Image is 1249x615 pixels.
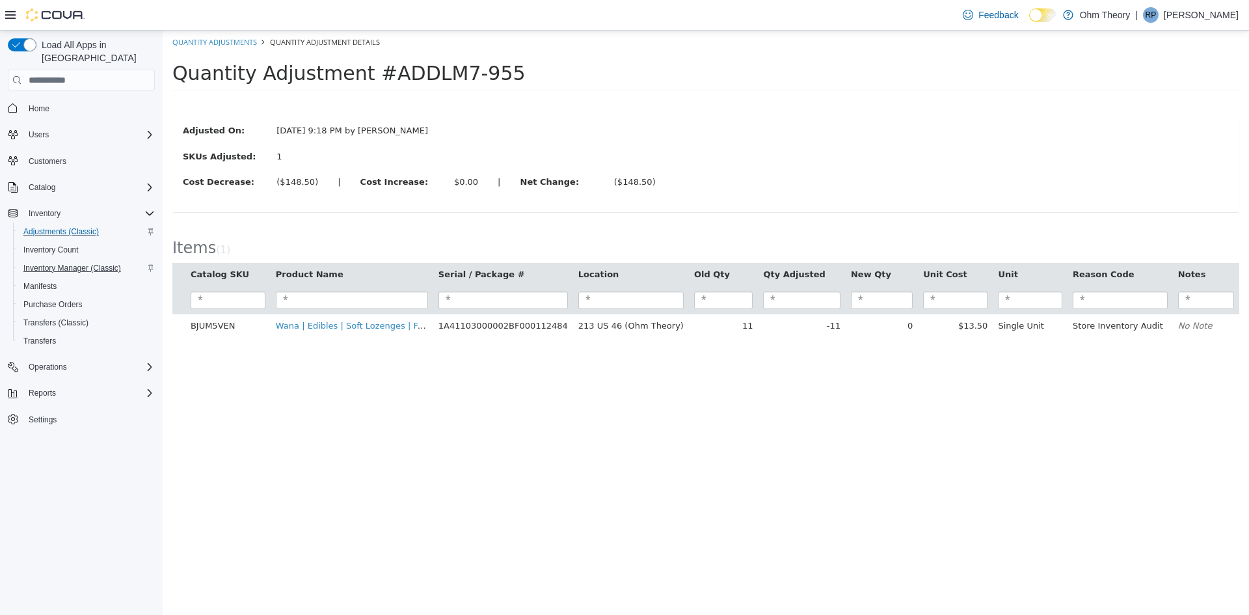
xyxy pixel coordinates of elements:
[531,238,570,251] button: Old Qty
[23,281,57,292] span: Manifests
[688,238,731,251] button: New Qty
[23,245,79,255] span: Inventory Count
[29,103,49,114] span: Home
[18,279,62,294] a: Manifests
[23,180,155,195] span: Catalog
[23,336,56,346] span: Transfers
[29,208,60,219] span: Inventory
[23,127,155,143] span: Users
[325,145,347,158] label: |
[29,362,67,372] span: Operations
[13,241,160,259] button: Inventory Count
[23,206,66,221] button: Inventory
[18,260,155,276] span: Inventory Manager (Classic)
[10,145,104,158] label: Cost Decrease:
[57,213,64,225] span: 1
[1164,7,1239,23] p: [PERSON_NAME]
[13,295,160,314] button: Purchase Orders
[18,315,155,331] span: Transfers (Classic)
[53,213,68,225] small: ( )
[23,100,155,116] span: Home
[18,297,88,312] a: Purchase Orders
[18,297,155,312] span: Purchase Orders
[830,284,905,307] td: Single Unit
[958,2,1023,28] a: Feedback
[13,332,160,350] button: Transfers
[1015,290,1050,300] em: No Note
[1135,7,1138,23] p: |
[348,145,442,158] label: Net Change:
[1015,238,1045,251] button: Notes
[23,127,54,143] button: Users
[13,277,160,295] button: Manifests
[905,284,1010,307] td: Store Inventory Audit
[13,314,160,332] button: Transfers (Classic)
[28,238,89,251] button: Catalog SKU
[23,153,155,169] span: Customers
[36,38,155,64] span: Load All Apps in [GEOGRAPHIC_DATA]
[1143,7,1159,23] div: Romeo Patel
[760,238,807,251] button: Unit Cost
[23,385,155,401] span: Reports
[23,263,121,273] span: Inventory Manager (Classic)
[600,238,665,251] button: Qty Adjusted
[3,178,160,197] button: Catalog
[291,145,316,158] div: $0.00
[18,224,155,239] span: Adjustments (Classic)
[13,259,160,277] button: Inventory Manager (Classic)
[23,154,72,169] a: Customers
[3,358,160,376] button: Operations
[3,126,160,144] button: Users
[451,145,493,158] div: ($148.50)
[271,284,410,307] td: 1A41103000002BF000112484
[188,145,282,158] label: Cost Increase:
[107,7,217,16] span: Quantity Adjustment Details
[23,359,155,375] span: Operations
[1029,22,1030,23] span: Dark Mode
[23,206,155,221] span: Inventory
[18,333,155,349] span: Transfers
[978,8,1018,21] span: Feedback
[276,238,365,251] button: Serial / Package #
[3,204,160,223] button: Inventory
[113,238,183,251] button: Product Name
[23,385,61,401] button: Reports
[10,7,94,16] a: Quantity Adjustments
[18,333,61,349] a: Transfers
[10,94,104,107] label: Adjusted On:
[23,411,155,428] span: Settings
[18,315,94,331] a: Transfers (Classic)
[23,101,55,116] a: Home
[18,242,84,258] a: Inventory Count
[1080,7,1131,23] p: Ohm Theory
[1146,7,1157,23] span: RP
[29,130,49,140] span: Users
[3,152,160,171] button: Customers
[683,284,755,307] td: 0
[8,93,155,463] nav: Complex example
[29,415,57,425] span: Settings
[10,31,363,54] span: Quantity Adjustment #ADDLM7-955
[18,279,155,294] span: Manifests
[113,290,462,300] a: Wana | Edibles | Soft Lozenges | Fast Asleep Dream [PERSON_NAME]| 10pk/100mg
[23,359,72,375] button: Operations
[526,284,596,307] td: 11
[29,388,56,398] span: Reports
[165,145,187,158] label: |
[3,410,160,429] button: Settings
[104,94,282,107] div: [DATE] 9:18 PM by [PERSON_NAME]
[416,238,459,251] button: Location
[3,384,160,402] button: Reports
[114,145,155,158] div: ($148.50)
[3,98,160,117] button: Home
[23,284,108,307] td: BJUM5VEN
[416,290,521,300] span: 213 US 46 (Ohm Theory)
[18,224,104,239] a: Adjustments (Classic)
[23,226,99,237] span: Adjustments (Classic)
[18,242,155,258] span: Inventory Count
[23,180,60,195] button: Catalog
[13,223,160,241] button: Adjustments (Classic)
[835,238,857,251] button: Unit
[595,284,683,307] td: -11
[23,412,62,428] a: Settings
